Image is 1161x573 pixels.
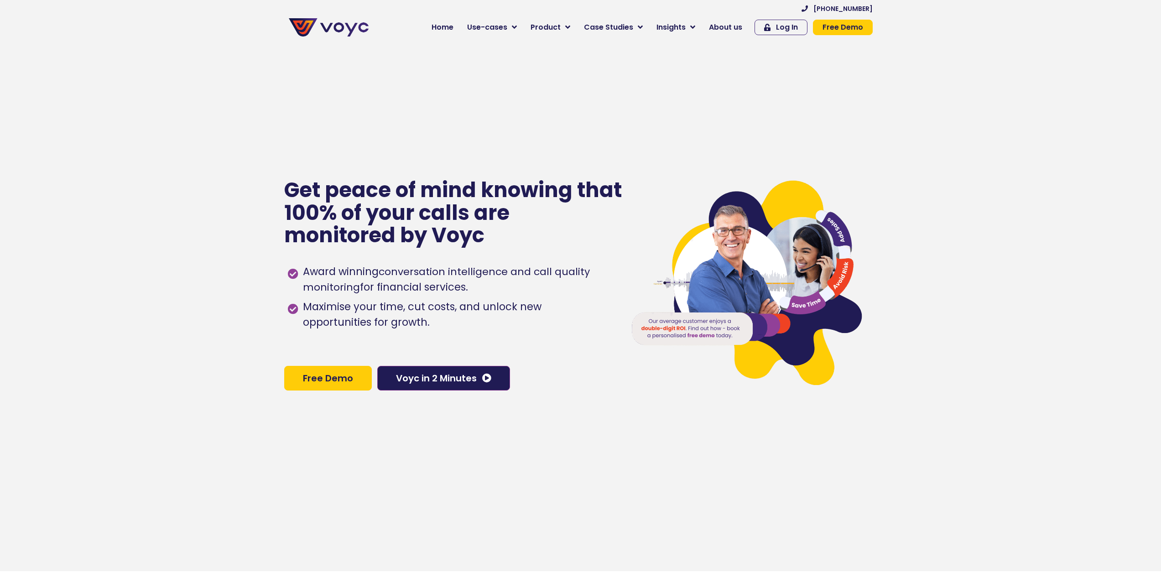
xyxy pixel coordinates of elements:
span: Case Studies [584,22,633,33]
a: [PHONE_NUMBER] [802,5,873,12]
img: voyc-full-logo [289,18,369,36]
span: Award winning for financial services. [301,264,612,295]
a: Case Studies [577,18,650,36]
span: Free Demo [303,374,353,383]
span: Log In [776,24,798,31]
span: Home [432,22,453,33]
span: [PHONE_NUMBER] [813,5,873,12]
span: Maximise your time, cut costs, and unlock new opportunities for growth. [301,299,612,330]
span: Free Demo [823,24,863,31]
a: Voyc in 2 Minutes [377,366,510,391]
a: Product [524,18,577,36]
a: Home [425,18,460,36]
a: Log In [755,20,807,35]
a: Free Demo [813,20,873,35]
a: Insights [650,18,702,36]
span: Use-cases [467,22,507,33]
p: Get peace of mind knowing that 100% of your calls are monitored by Voyc [284,179,623,247]
span: Product [531,22,561,33]
h1: conversation intelligence and call quality monitoring [303,265,590,294]
span: Insights [656,22,686,33]
a: Use-cases [460,18,524,36]
a: About us [702,18,749,36]
a: Free Demo [284,366,372,391]
span: Voyc in 2 Minutes [396,374,477,383]
span: About us [709,22,742,33]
